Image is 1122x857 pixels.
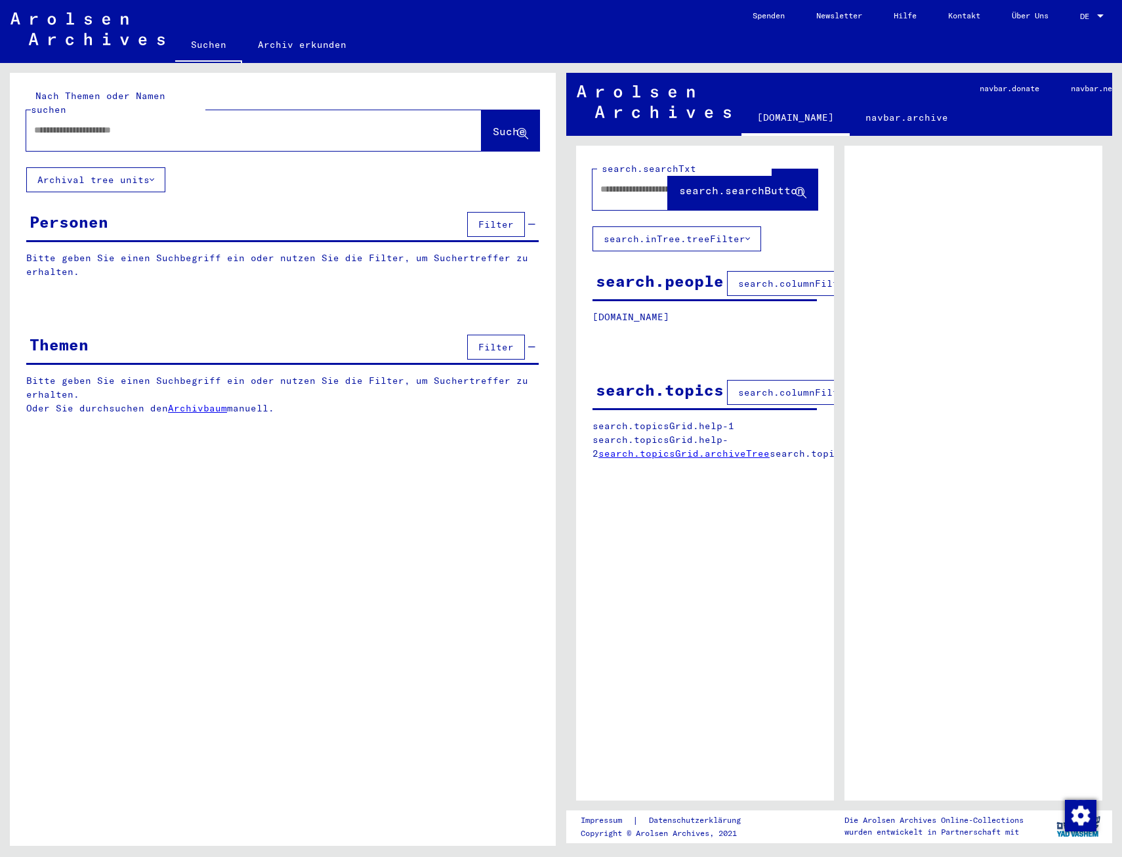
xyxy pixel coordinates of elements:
[1064,799,1096,831] div: Zustimmung ändern
[581,814,757,827] div: |
[850,102,964,133] a: navbar.archive
[1080,12,1094,21] span: DE
[741,102,850,136] a: [DOMAIN_NAME]
[175,29,242,63] a: Suchen
[581,827,757,839] p: Copyright © Arolsen Archives, 2021
[738,278,891,289] span: search.columnFilter.filter
[168,402,227,414] a: Archivbaum
[467,335,525,360] button: Filter
[467,212,525,237] button: Filter
[26,251,539,279] p: Bitte geben Sie einen Suchbegriff ein oder nutzen Sie die Filter, um Suchertreffer zu erhalten.
[596,378,724,402] div: search.topics
[1054,810,1103,843] img: yv_logo.png
[598,448,770,459] a: search.topicsGrid.archiveTree
[844,826,1024,838] p: wurden entwickelt in Partnerschaft mit
[30,210,108,234] div: Personen
[596,269,724,293] div: search.people
[581,814,633,827] a: Impressum
[493,125,526,138] span: Suche
[30,333,89,356] div: Themen
[592,419,818,461] p: search.topicsGrid.help-1 search.topicsGrid.help-2 search.topicsGrid.manually.
[478,341,514,353] span: Filter
[482,110,539,151] button: Suche
[31,90,165,115] mat-label: Nach Themen oder Namen suchen
[668,169,818,210] button: search.searchButton
[844,814,1024,826] p: Die Arolsen Archives Online-Collections
[964,73,1055,104] a: navbar.donate
[727,380,902,405] button: search.columnFilter.filter
[592,310,817,324] p: [DOMAIN_NAME]
[577,85,731,118] img: Arolsen_neg.svg
[26,374,539,415] p: Bitte geben Sie einen Suchbegriff ein oder nutzen Sie die Filter, um Suchertreffer zu erhalten. O...
[738,387,891,398] span: search.columnFilter.filter
[10,12,165,45] img: Arolsen_neg.svg
[679,184,804,197] span: search.searchButton
[478,219,514,230] span: Filter
[592,226,761,251] button: search.inTree.treeFilter
[242,29,362,60] a: Archiv erkunden
[602,163,696,175] mat-label: search.searchTxt
[638,814,757,827] a: Datenschutzerklärung
[727,271,902,296] button: search.columnFilter.filter
[26,167,165,192] button: Archival tree units
[1065,800,1096,831] img: Zustimmung ändern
